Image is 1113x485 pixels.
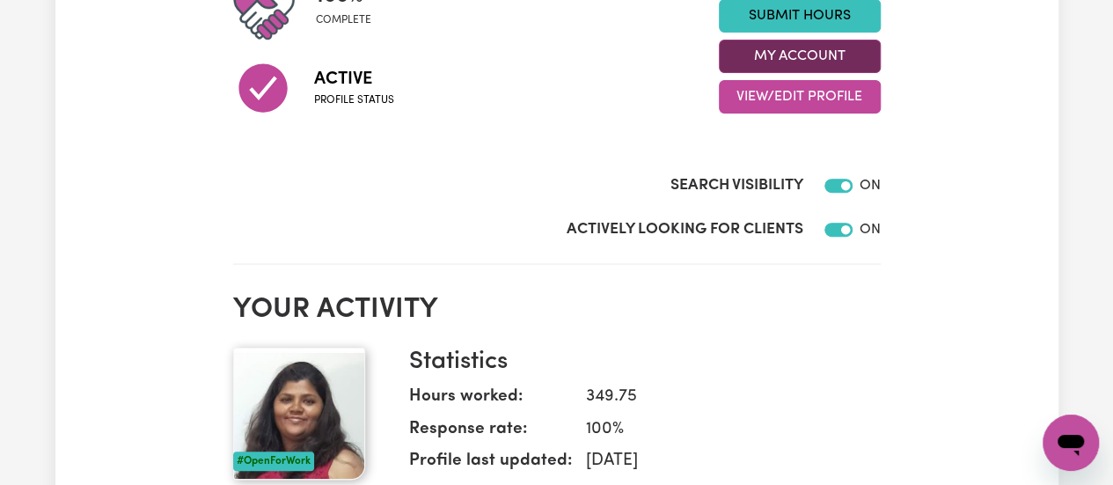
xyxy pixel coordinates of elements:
[860,223,881,237] span: ON
[314,92,394,108] span: Profile status
[314,66,394,92] span: Active
[670,174,803,197] label: Search Visibility
[567,218,803,241] label: Actively Looking for Clients
[409,348,867,378] h3: Statistics
[409,417,572,450] dt: Response rate:
[1043,415,1099,471] iframe: Button to launch messaging window, conversation in progress
[860,179,881,193] span: ON
[409,449,572,481] dt: Profile last updated:
[572,449,867,474] dd: [DATE]
[719,40,881,73] button: My Account
[572,385,867,410] dd: 349.75
[316,12,371,28] span: complete
[719,80,881,114] button: View/Edit Profile
[233,452,314,471] div: #OpenForWork
[572,417,867,443] dd: 100 %
[409,385,572,417] dt: Hours worked:
[233,348,365,480] img: Your profile picture
[233,293,881,327] h2: Your activity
